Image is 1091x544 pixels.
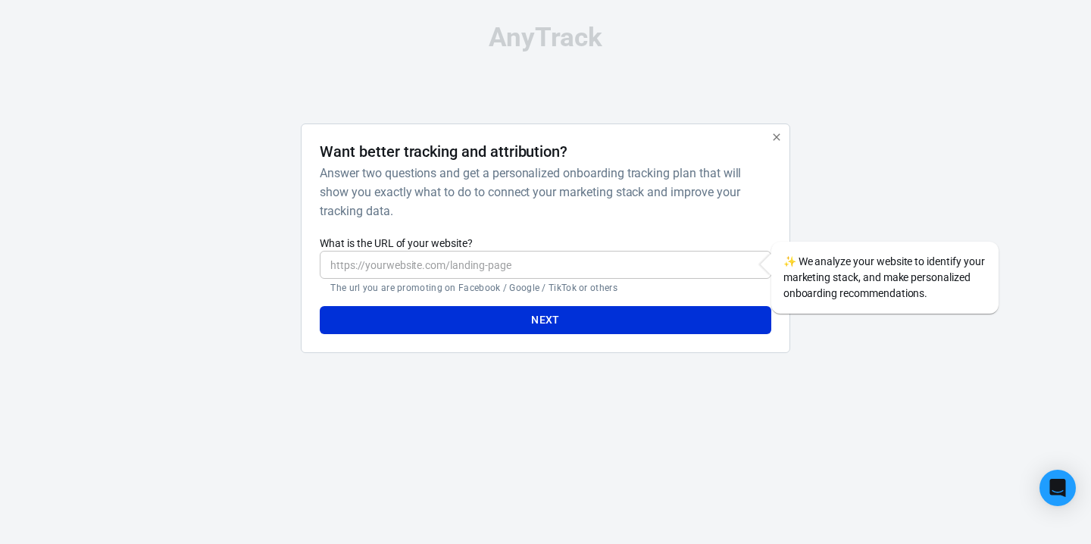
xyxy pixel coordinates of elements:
[320,142,567,161] h4: Want better tracking and attribution?
[783,255,796,267] span: sparkles
[320,306,771,334] button: Next
[771,242,999,314] div: We analyze your website to identify your marketing stack, and make personalized onboarding recomm...
[320,164,764,220] h6: Answer two questions and get a personalized onboarding tracking plan that will show you exactly w...
[1039,470,1076,506] div: Open Intercom Messenger
[330,282,760,294] p: The url you are promoting on Facebook / Google / TikTok or others
[320,251,771,279] input: https://yourwebsite.com/landing-page
[167,24,924,51] div: AnyTrack
[320,236,771,251] label: What is the URL of your website?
